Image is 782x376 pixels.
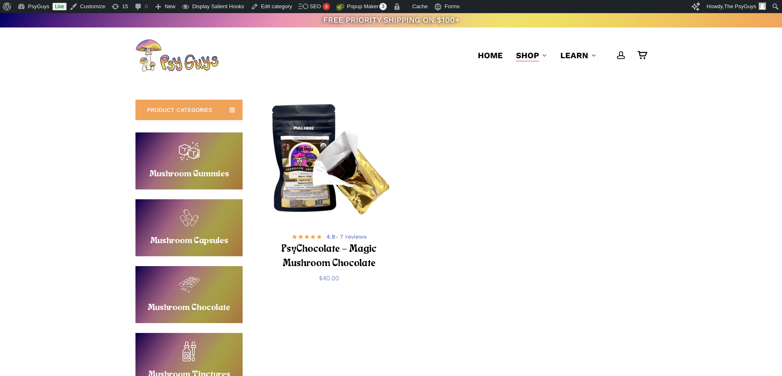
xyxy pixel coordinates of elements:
[478,50,503,61] a: Home
[147,106,212,114] span: PRODUCT CATEGORIES
[560,50,588,60] span: Learn
[135,100,243,120] a: PRODUCT CATEGORIES
[560,50,596,61] a: Learn
[326,233,335,240] b: 4.9
[279,232,379,268] a: 4.9- 7 reviews PsyChocolate – Magic Mushroom Chocolate
[319,274,339,282] bdi: 40.00
[471,27,647,83] nav: Main Menu
[319,274,323,282] span: $
[478,50,503,60] span: Home
[269,101,389,221] a: PsyChocolate - Magic Mushroom Chocolate
[269,101,389,221] img: Psy Guys mushroom chocolate bar packaging and unwrapped bar
[326,232,367,241] span: - 7 reviews
[759,2,766,10] img: Avatar photo
[279,242,379,271] h2: PsyChocolate – Magic Mushroom Chocolate
[516,50,547,61] a: Shop
[53,3,67,10] a: Live
[516,50,539,60] span: Shop
[724,3,756,9] span: The PsyGuys
[135,39,218,72] img: PsyGuys
[379,3,387,10] span: 3
[323,3,330,10] div: 9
